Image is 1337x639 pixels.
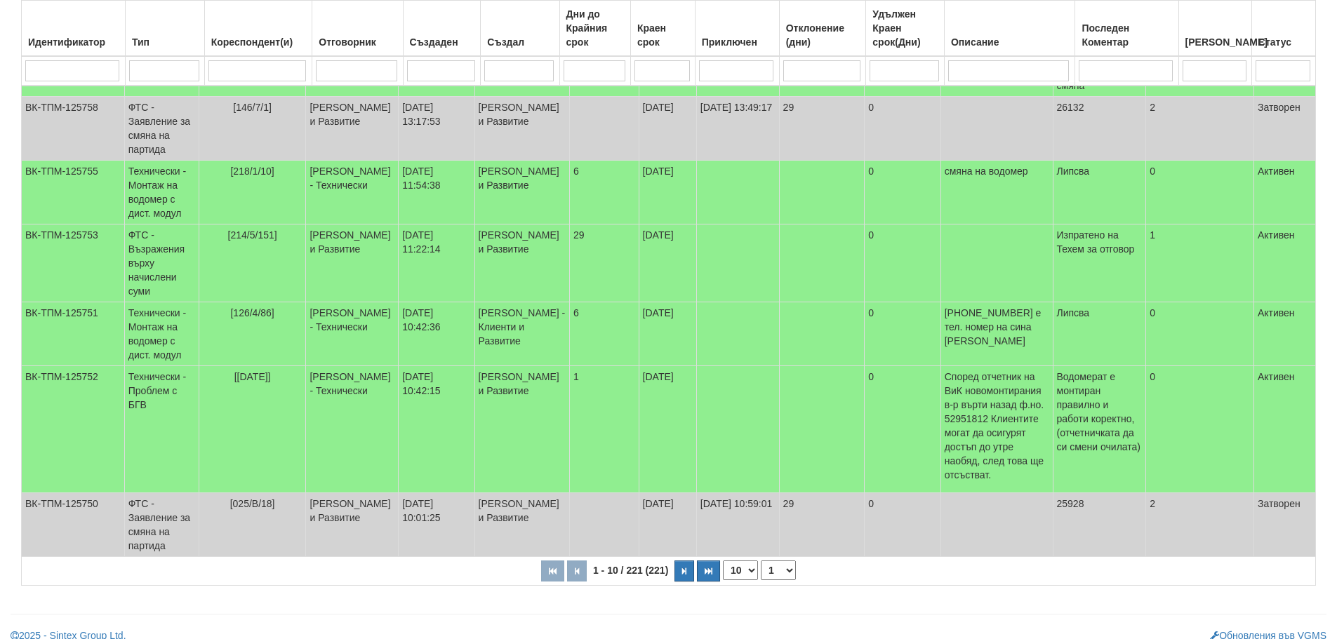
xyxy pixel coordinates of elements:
td: [DATE] [639,224,696,302]
span: 25928 [1057,498,1084,509]
div: Краен срок [634,18,691,52]
div: Създаден [407,32,477,52]
div: Създал [484,32,555,52]
select: Страница номер [761,560,796,580]
div: Кореспондент(и) [208,32,309,52]
p: смяна на водомер [945,164,1049,178]
td: Активен [1253,366,1315,493]
td: ФТС - Заявление за смяна на партида [124,493,199,557]
td: [PERSON_NAME] - Клиенти и Развитие [474,302,569,366]
th: Създаден: No sort applied, activate to apply an ascending sort [403,1,481,57]
td: ВК-ТПМ-125753 [22,224,125,302]
td: 0 [865,366,940,493]
select: Брой редове на страница [723,560,758,580]
th: Отклонение (дни): No sort applied, activate to apply an ascending sort [779,1,866,57]
span: Липсва [1057,166,1090,177]
td: [DATE] [639,493,696,557]
td: 29 [779,97,865,161]
td: ВК-ТПМ-125752 [22,366,125,493]
td: 2 [1146,97,1254,161]
span: 6 [573,166,579,177]
th: Идентификатор: No sort applied, activate to apply an ascending sort [22,1,126,57]
div: Идентификатор [25,32,121,52]
td: [DATE] 11:54:38 [399,161,474,224]
td: ФТС - Възражения върху начислени суми [124,224,199,302]
span: [[DATE]] [234,371,271,382]
td: 0 [865,161,940,224]
td: 0 [865,97,940,161]
div: [PERSON_NAME] [1183,32,1248,52]
td: [DATE] 10:42:15 [399,366,474,493]
td: 0 [865,302,940,366]
th: Последен Коментар: No sort applied, activate to apply an ascending sort [1075,1,1178,57]
th: Краен срок: No sort applied, activate to apply an ascending sort [630,1,695,57]
th: Брой Файлове: No sort applied, activate to apply an ascending sort [1178,1,1251,57]
th: Тип: No sort applied, activate to apply an ascending sort [125,1,204,57]
button: Първа страница [541,560,564,581]
button: Следваща страница [674,560,694,581]
th: Описание: No sort applied, activate to apply an ascending sort [944,1,1075,57]
td: Затворен [1253,97,1315,161]
span: [146/7/1] [233,102,272,113]
td: [DATE] [639,366,696,493]
td: Активен [1253,161,1315,224]
th: Удължен Краен срок(Дни): No sort applied, activate to apply an ascending sort [866,1,945,57]
td: [DATE] 13:49:17 [696,97,779,161]
td: ФТС - Заявление за смяна на партида [124,97,199,161]
td: Технически - Монтаж на водомер с дист. модул [124,302,199,366]
td: [PERSON_NAME] - Технически [306,366,399,493]
th: Дни до Крайния срок: No sort applied, activate to apply an ascending sort [559,1,630,57]
td: ВК-ТПМ-125758 [22,97,125,161]
td: ВК-ТПМ-125755 [22,161,125,224]
div: Отклонение (дни) [783,18,863,52]
div: Удължен Краен срок(Дни) [870,4,940,52]
th: Кореспондент(и): No sort applied, activate to apply an ascending sort [204,1,312,57]
div: Отговорник [316,32,399,52]
td: [PERSON_NAME] и Развитие [474,161,569,224]
td: ВК-ТПМ-125751 [22,302,125,366]
td: 2 [1146,493,1254,557]
span: Липсва [1057,307,1090,318]
td: [DATE] [639,97,696,161]
td: [PERSON_NAME] и Развитие [474,97,569,161]
div: Последен Коментар [1079,18,1174,52]
div: Дни до Крайния срок [564,4,627,52]
td: Технически - Монтаж на водомер с дист. модул [124,161,199,224]
span: [214/5/151] [228,229,277,241]
td: 1 [1146,224,1254,302]
td: Активен [1253,224,1315,302]
td: [PERSON_NAME] - Технически [306,302,399,366]
th: Приключен: No sort applied, activate to apply an ascending sort [695,1,779,57]
span: 1 - 10 / 221 (221) [590,565,672,576]
td: [PERSON_NAME] и Развитие [474,493,569,557]
td: [DATE] 11:22:14 [399,224,474,302]
td: [DATE] [639,161,696,224]
th: Отговорник: No sort applied, activate to apply an ascending sort [312,1,403,57]
p: Според отчетник на ВиК новомонтирания в-р върти назад ф.но. 52951812 Клиентите могат да осигурят ... [945,370,1049,482]
td: [DATE] 10:01:25 [399,493,474,557]
td: [PERSON_NAME] и Развитие [306,97,399,161]
button: Предишна страница [567,560,587,581]
td: [DATE] [639,302,696,366]
p: [PHONE_NUMBER] е тел. номер на сина [PERSON_NAME] [945,306,1049,348]
td: [DATE] 10:59:01 [696,493,779,557]
th: Статус: No sort applied, activate to apply an ascending sort [1251,1,1315,57]
td: Активен [1253,302,1315,366]
td: Технически - Проблем с БГВ [124,366,199,493]
span: Водомерат е монтиран правилно и работи коректно,(отчетничката да си смени очилата) [1057,371,1141,452]
td: 29 [779,493,865,557]
td: ВК-ТПМ-125750 [22,493,125,557]
span: 26132 [1057,102,1084,113]
span: [126/4/86] [230,307,274,318]
td: 0 [865,493,940,557]
span: Изпратено на Техем за отговор [1057,229,1135,255]
td: 0 [1146,302,1254,366]
th: Създал: No sort applied, activate to apply an ascending sort [481,1,559,57]
td: 0 [1146,161,1254,224]
span: [218/1/10] [230,166,274,177]
td: [PERSON_NAME] и Развитие [306,493,399,557]
td: Затворен [1253,493,1315,557]
td: [DATE] 13:17:53 [399,97,474,161]
td: [PERSON_NAME] и Развитие [474,224,569,302]
div: Описание [948,32,1071,52]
